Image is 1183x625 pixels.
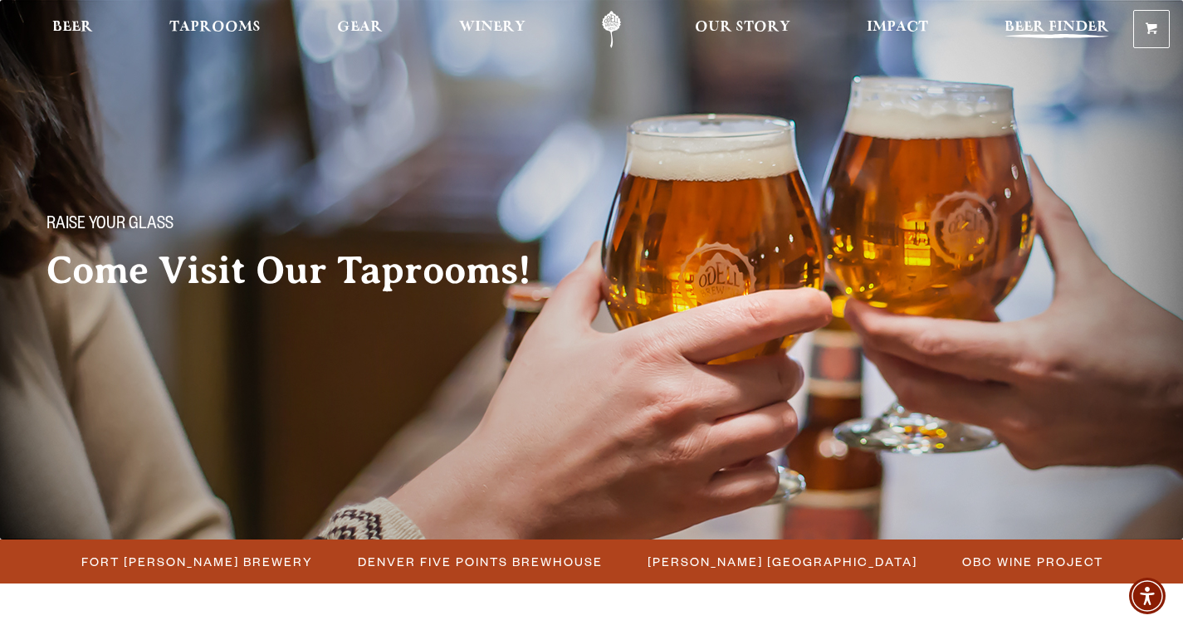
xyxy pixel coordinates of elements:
[648,549,917,574] span: [PERSON_NAME] [GEOGRAPHIC_DATA]
[638,549,926,574] a: [PERSON_NAME] [GEOGRAPHIC_DATA]
[46,250,565,291] h2: Come Visit Our Taprooms!
[684,11,801,48] a: Our Story
[42,11,104,48] a: Beer
[52,21,93,34] span: Beer
[867,21,928,34] span: Impact
[962,549,1103,574] span: OBC Wine Project
[348,549,611,574] a: Denver Five Points Brewhouse
[459,21,526,34] span: Winery
[326,11,394,48] a: Gear
[337,21,383,34] span: Gear
[1129,578,1166,614] div: Accessibility Menu
[695,21,790,34] span: Our Story
[952,549,1112,574] a: OBC Wine Project
[71,549,321,574] a: Fort [PERSON_NAME] Brewery
[994,11,1120,48] a: Beer Finder
[169,21,261,34] span: Taprooms
[81,549,313,574] span: Fort [PERSON_NAME] Brewery
[448,11,536,48] a: Winery
[856,11,939,48] a: Impact
[358,549,603,574] span: Denver Five Points Brewhouse
[159,11,271,48] a: Taprooms
[46,215,174,237] span: Raise your glass
[1005,21,1109,34] span: Beer Finder
[580,11,643,48] a: Odell Home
